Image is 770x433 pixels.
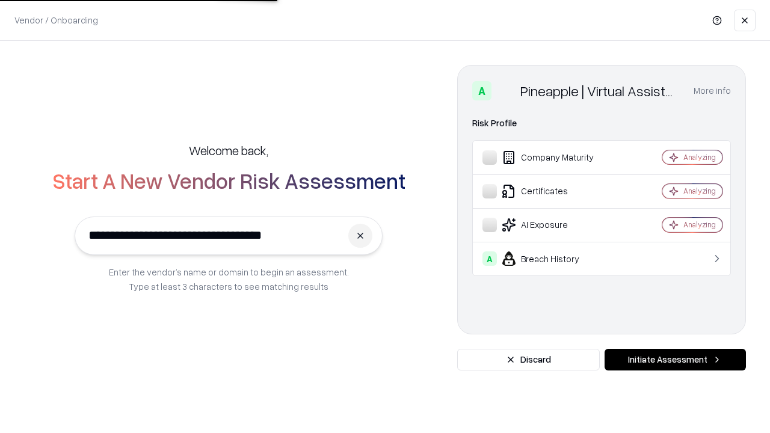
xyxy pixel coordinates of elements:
[683,152,716,162] div: Analyzing
[52,168,405,192] h2: Start A New Vendor Risk Assessment
[482,218,626,232] div: AI Exposure
[482,150,626,165] div: Company Maturity
[457,349,600,370] button: Discard
[694,80,731,102] button: More info
[520,81,679,100] div: Pineapple | Virtual Assistant Agency
[683,220,716,230] div: Analyzing
[683,186,716,196] div: Analyzing
[472,116,731,131] div: Risk Profile
[605,349,746,370] button: Initiate Assessment
[14,14,98,26] p: Vendor / Onboarding
[482,251,626,266] div: Breach History
[482,184,626,198] div: Certificates
[496,81,516,100] img: Pineapple | Virtual Assistant Agency
[482,251,497,266] div: A
[189,142,268,159] h5: Welcome back,
[472,81,491,100] div: A
[109,265,349,293] p: Enter the vendor’s name or domain to begin an assessment. Type at least 3 characters to see match...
